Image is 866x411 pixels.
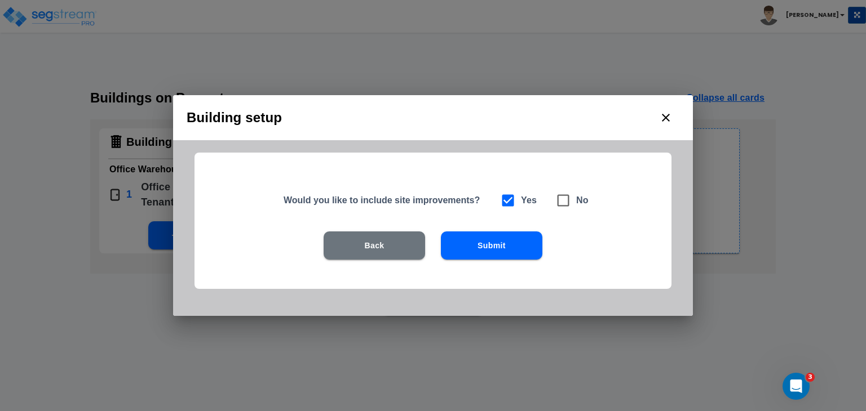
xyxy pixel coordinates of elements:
button: Submit [441,231,542,260]
h6: No [576,193,589,208]
h2: Building setup [173,95,693,140]
button: Back [324,231,425,260]
iframe: Intercom live chat [783,373,810,400]
span: 3 [806,373,815,382]
h5: Would you like to include site improvements? [284,194,486,206]
h6: Yes [521,193,537,208]
button: close [652,104,679,131]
